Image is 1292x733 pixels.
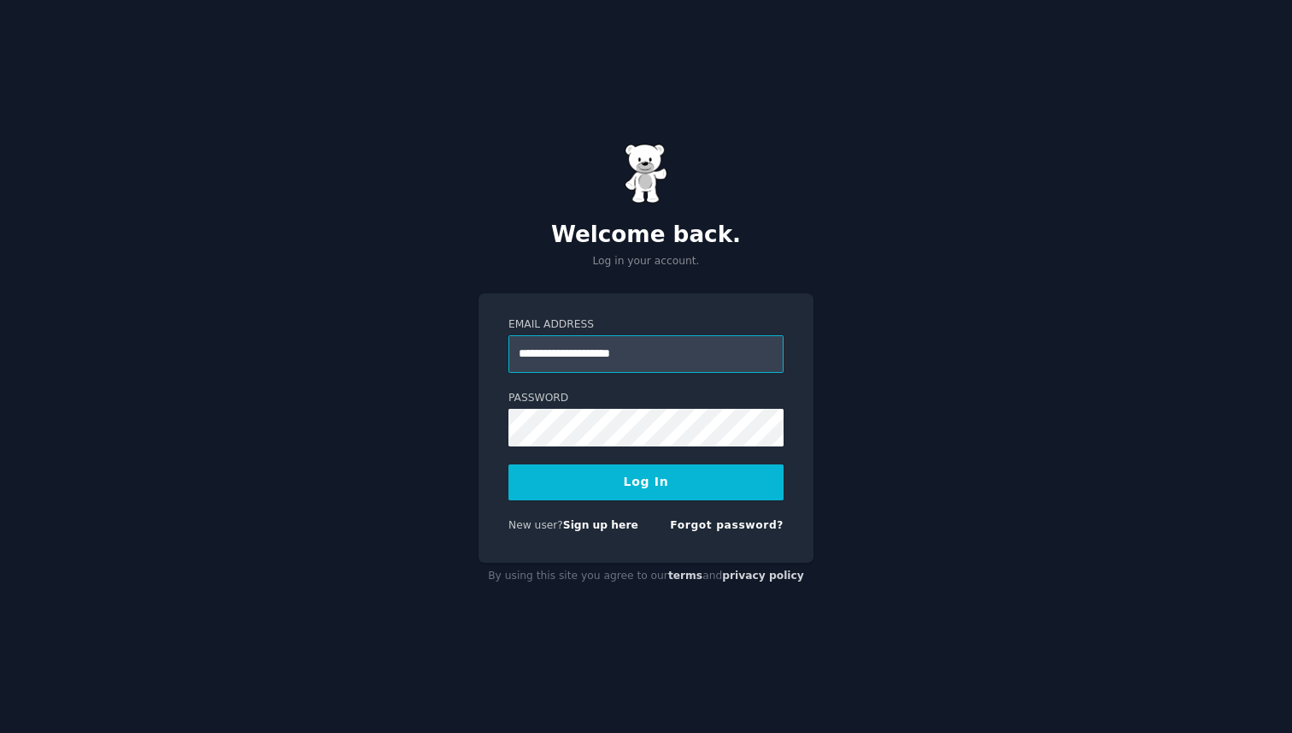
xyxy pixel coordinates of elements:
a: Forgot password? [670,519,784,531]
label: Password [508,391,784,406]
a: Sign up here [563,519,638,531]
p: Log in your account. [479,254,813,269]
span: New user? [508,519,563,531]
img: Gummy Bear [625,144,667,204]
a: terms [668,570,702,582]
div: By using this site you agree to our and [479,563,813,590]
button: Log In [508,464,784,500]
a: privacy policy [722,570,804,582]
h2: Welcome back. [479,222,813,249]
label: Email Address [508,317,784,333]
